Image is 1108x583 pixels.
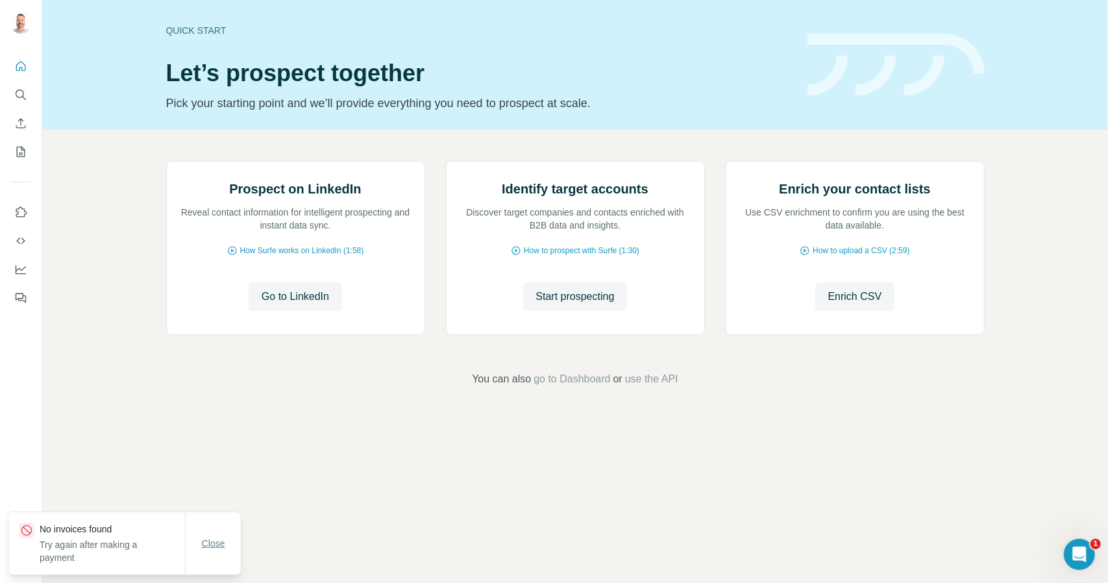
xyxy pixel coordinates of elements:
[523,282,628,311] button: Start prospecting
[10,112,31,135] button: Enrich CSV
[40,523,185,536] p: No invoices found
[524,245,639,256] span: How to prospect with Surfe (1:30)
[739,206,971,232] p: Use CSV enrichment to confirm you are using the best data available.
[262,289,329,304] span: Go to LinkedIn
[813,245,909,256] span: How to upload a CSV (2:59)
[534,371,610,387] button: go to Dashboard
[10,286,31,310] button: Feedback
[815,282,895,311] button: Enrich CSV
[613,371,622,387] span: or
[460,206,691,232] p: Discover target companies and contacts enriched with B2B data and insights.
[229,180,361,198] h2: Prospect on LinkedIn
[1064,539,1095,570] iframe: Intercom live chat
[472,371,531,387] span: You can also
[180,206,412,232] p: Reveal contact information for intelligent prospecting and instant data sync.
[10,201,31,224] button: Use Surfe on LinkedIn
[536,289,615,304] span: Start prospecting
[10,229,31,253] button: Use Surfe API
[10,258,31,281] button: Dashboard
[10,140,31,164] button: My lists
[193,532,234,555] button: Close
[1090,539,1101,549] span: 1
[240,245,364,256] span: How Surfe works on LinkedIn (1:58)
[166,60,792,86] h1: Let’s prospect together
[166,94,792,112] p: Pick your starting point and we’ll provide everything you need to prospect at scale.
[40,538,185,564] p: Try again after making a payment
[779,180,930,198] h2: Enrich your contact lists
[502,180,648,198] h2: Identify target accounts
[10,13,31,34] img: Avatar
[807,34,985,97] img: banner
[249,282,342,311] button: Go to LinkedIn
[10,83,31,106] button: Search
[202,537,225,550] span: Close
[10,55,31,78] button: Quick start
[625,371,678,387] button: use the API
[828,289,882,304] span: Enrich CSV
[166,24,792,37] div: Quick start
